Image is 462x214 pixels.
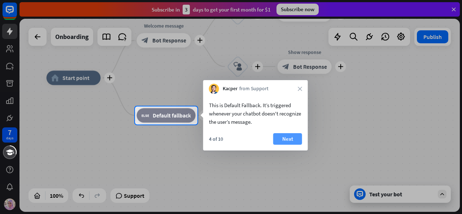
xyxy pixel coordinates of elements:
[209,101,302,126] div: This is Default Fallback. It’s triggered whenever your chatbot doesn't recognize the user’s message.
[298,87,302,91] i: close
[209,136,223,142] div: 4 of 10
[141,112,149,119] i: block_fallback
[273,133,302,145] button: Next
[153,112,191,119] span: Default fallback
[239,85,269,92] span: from Support
[223,85,237,92] span: Kacper
[6,3,27,25] button: Open LiveChat chat widget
